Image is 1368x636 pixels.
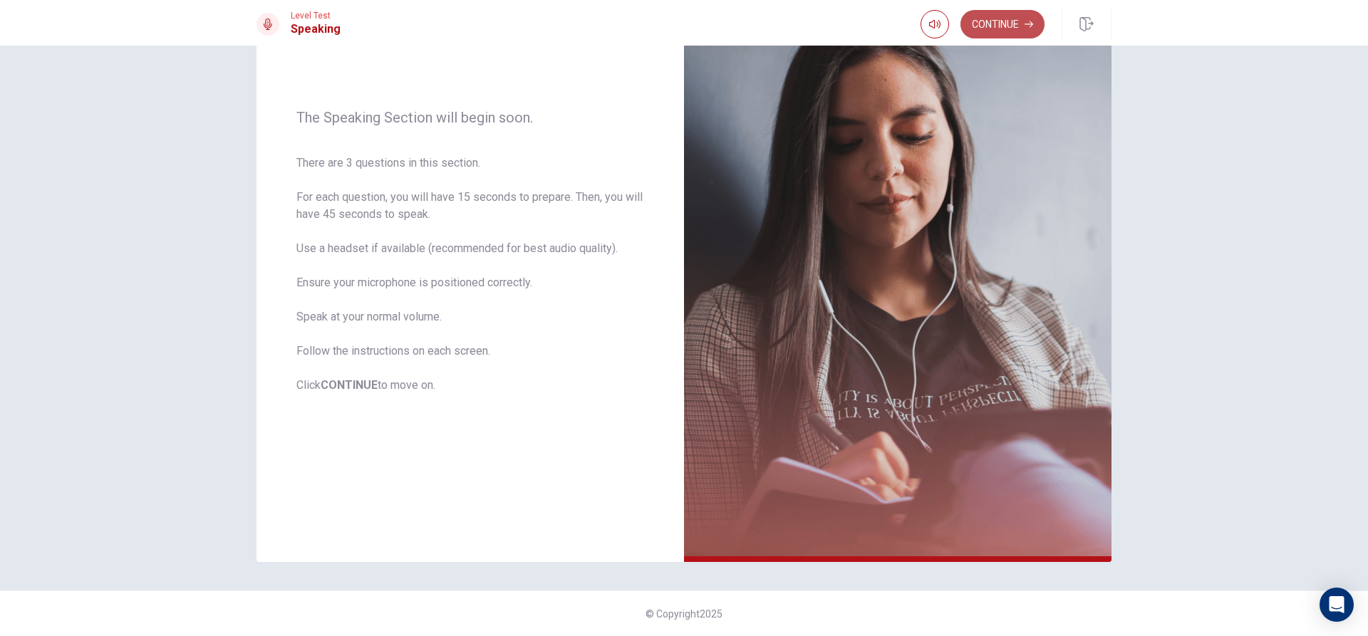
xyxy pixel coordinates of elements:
div: Open Intercom Messenger [1320,588,1354,622]
button: Continue [960,10,1045,38]
span: Level Test [291,11,341,21]
span: The Speaking Section will begin soon. [296,109,644,126]
span: There are 3 questions in this section. For each question, you will have 15 seconds to prepare. Th... [296,155,644,394]
h1: Speaking [291,21,341,38]
b: CONTINUE [321,378,378,392]
span: © Copyright 2025 [646,608,722,620]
